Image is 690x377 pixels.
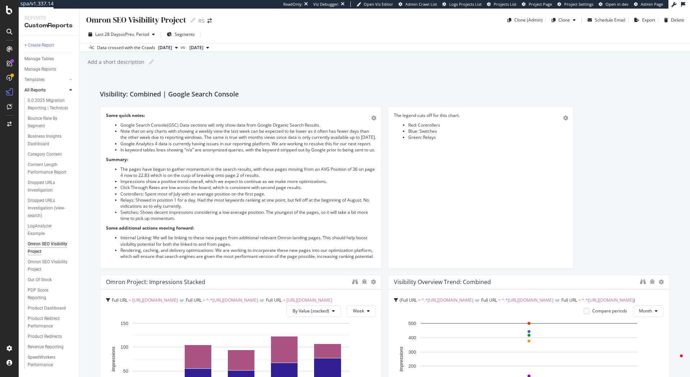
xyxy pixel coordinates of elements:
[529,1,552,7] span: Project Page
[592,308,627,314] div: Compare periods
[394,112,568,118] p: The legend cuts off for this chart.
[207,18,212,23] div: arrow-right-arrow-left
[120,178,376,184] li: Impressions show a positive trend overall, which we expect to continue as we make more optimizati...
[106,278,205,286] div: Omron Project: Impressions Stacked
[558,17,570,23] div: Clone
[599,1,629,7] a: Open in dev
[563,116,568,121] div: gear
[561,297,577,303] span: Full URL
[100,89,239,100] h2: Visibility: Combined | Google Search Console
[186,297,202,303] span: Full URL
[283,1,303,7] div: ReadOnly:
[585,14,625,26] button: Schedule Email
[120,209,376,221] li: Switches: Shows decent impressions considering a low average position. The youngest of the pages,...
[286,305,341,317] button: By Value (stacked)
[408,128,568,134] li: Blue: Switches
[28,161,70,176] div: Content Length Performance Report
[28,222,74,237] a: LogAnalyzer Example
[24,66,74,73] a: Manage Reports
[481,297,497,303] span: Full URL
[522,1,552,7] a: Project Page
[28,333,62,340] div: Product Redirects
[283,297,285,303] span: =
[631,14,655,26] button: Export
[422,297,473,303] span: ^.*[URL][DOMAIN_NAME]
[293,308,329,314] span: By Value (stacked)
[87,58,144,66] div: Add a short description
[649,279,655,284] div: bug
[399,346,404,372] text: Impressions
[394,278,491,286] div: Visibility Overview Trend: Combined
[442,1,482,7] a: Logs Projects List
[28,315,74,330] a: Product Redirect Performance
[28,343,64,351] div: Revenue Reporting
[475,297,479,303] span: or
[198,17,204,24] div: RS
[28,315,69,330] div: Product Redirect Performance
[24,42,54,49] div: + Create Report
[28,287,67,302] div: PDP Score Reporting
[111,346,116,372] text: Impressions
[418,297,420,303] span: =
[353,308,364,314] span: Week
[120,197,376,209] li: Relays: Showed in position 1 for a day. Had the most keywords ranking at one point, but fell off ...
[286,297,332,303] span: [URL][DOMAIN_NAME]
[28,305,74,312] a: Product Dashboard
[28,333,74,340] a: Product Redirects
[408,134,568,140] li: Green: Relays
[28,133,69,148] div: Business Insights Dashboard
[86,29,158,40] button: Last 28 DaysvsPrev. Period
[28,222,68,237] div: LogAnalyzer Example
[502,297,553,303] span: ^.*[URL][DOMAIN_NAME]
[408,335,416,340] text: 400
[634,1,663,7] a: Admin Page
[408,321,416,326] text: 500
[112,297,128,303] span: Full URL
[106,225,194,231] strong: Some additional actions moving forward:
[24,14,74,22] div: Reports
[120,141,376,147] li: Google Analytics 4 data is currently having issues in our reporting platform. We are working to r...
[28,258,74,273] a: Omron SEO Visibility Project
[399,1,437,7] a: Admin Crawl List
[24,55,74,63] a: Manage Tables
[24,66,56,73] div: Manage Reports
[356,1,393,7] a: Open Viz Editor
[121,31,149,37] span: vs Prev. Period
[181,44,187,51] span: vs
[449,1,482,7] span: Logs Projects List
[28,197,74,220] a: Dropped URLs Investigation (view-search)
[95,31,121,37] span: Last 28 Days
[352,279,358,284] div: binoculars
[28,151,62,158] div: Category Content
[28,197,70,220] div: Dropped URLs Investigation (view-search)
[28,115,68,130] div: Bounce Rate By Segment
[364,1,393,7] span: Open Viz Editor
[120,184,376,190] li: Click Through Rates are low across the board, which is consistent with second page results.
[28,354,69,369] div: SpeedWorkers Performance
[206,297,258,303] span: ^.*[URL][DOMAIN_NAME]
[633,305,664,317] button: Month
[28,179,69,194] div: Dropped URLs Investigation
[24,22,74,30] div: CustomReports
[555,297,560,303] span: or
[362,279,367,284] div: bug
[671,17,684,23] div: Delete
[28,354,74,369] a: SpeedWorkers Performance
[120,235,376,247] li: Internal Linking: We will be linking to these new pages from additional relevant Omron landing pa...
[595,17,625,23] div: Schedule Email
[149,60,154,65] i: Edit report name
[28,343,74,351] a: Revenue Reporting
[120,191,376,197] li: Controllers: Spent most of July with an average position on the first page.
[313,1,339,7] div: Viz Debugger:
[28,258,69,273] div: Omron SEO Visibility Project
[28,240,74,255] a: Omron SEO Visibility Project
[180,297,184,303] span: or
[408,122,568,128] li: Red: Controllers
[640,279,646,284] div: binoculars
[24,42,74,49] a: + Create Report
[549,14,579,26] button: Clone
[24,76,45,84] div: Templates
[86,14,186,25] div: Omron SEO Visibility Project
[408,363,416,369] text: 200
[28,115,74,130] a: Bounce Rate By Segment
